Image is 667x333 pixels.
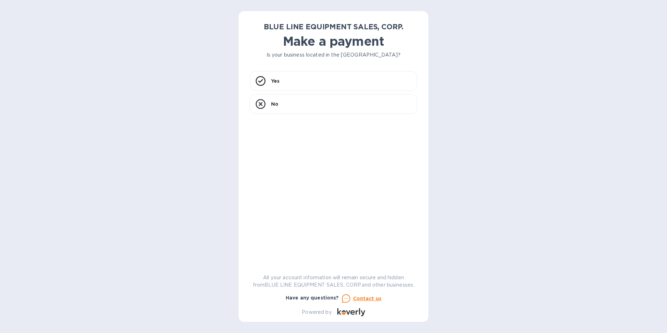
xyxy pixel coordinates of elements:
p: Is your business located in the [GEOGRAPHIC_DATA]? [250,51,417,59]
p: All your account information will remain secure and hidden from BLUE LINE EQUIPMENT SALES, CORP. ... [250,274,417,289]
p: Powered by [302,309,331,316]
p: No [271,101,278,108]
p: Yes [271,77,279,84]
u: Contact us [353,296,382,301]
h1: Make a payment [250,34,417,49]
b: BLUE LINE EQUIPMENT SALES, CORP. [264,22,403,31]
b: Have any questions? [286,295,339,301]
